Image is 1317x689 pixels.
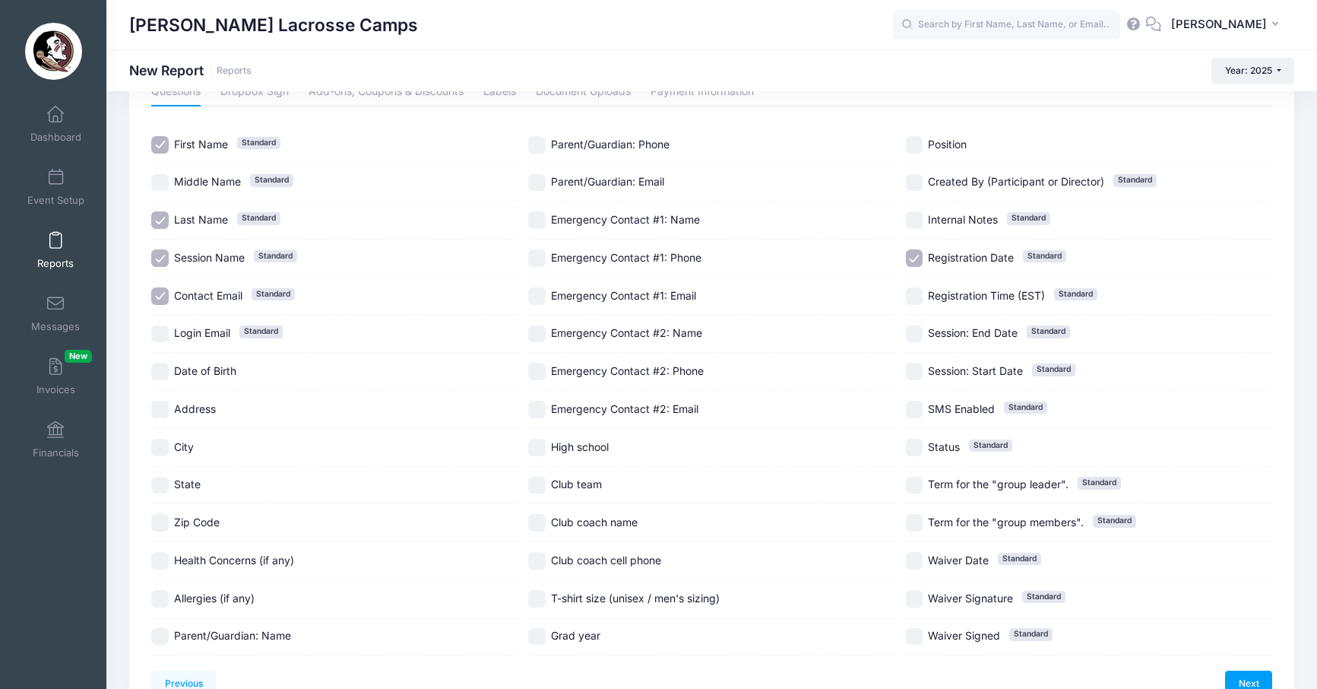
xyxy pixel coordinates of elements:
input: Club team [528,477,546,494]
span: Waiver Signed [928,629,1000,642]
span: Login Email [174,326,230,339]
span: Dashboard [30,131,81,144]
input: Registration DateStandard [906,249,923,267]
span: Position [928,138,967,151]
span: Contact Email [174,289,242,302]
input: Emergency Contact #1: Phone [528,249,546,267]
input: Parent/Guardian: Phone [528,136,546,154]
span: Messages [31,320,80,333]
input: Session NameStandard [151,249,169,267]
span: Standard [998,553,1041,565]
a: Payment Information [651,79,754,106]
span: Standard [969,440,1012,452]
span: Standard [1022,591,1065,603]
span: Emergency Contact #2: Name [551,326,702,339]
span: State [174,478,201,491]
span: Zip Code [174,516,220,529]
input: Emergency Contact #1: Name [528,211,546,229]
input: First NameStandard [151,136,169,154]
span: Middle Name [174,175,241,188]
span: Standard [1027,325,1070,338]
input: Internal NotesStandard [906,211,923,229]
span: Standard [1009,628,1053,640]
span: Parent/Guardian: Name [174,629,291,642]
input: Club coach name [528,514,546,532]
h1: New Report [129,62,252,78]
input: Term for the "group leader".Standard [906,477,923,494]
span: Standard [254,250,297,262]
input: Last NameStandard [151,211,169,229]
span: Standard [1078,477,1121,489]
input: Waiver SignatureStandard [906,590,923,608]
input: Term for the "group members".Standard [906,514,923,532]
span: Standard [252,288,295,300]
input: Emergency Contact #2: Phone [528,363,546,380]
span: Internal Notes [928,213,998,226]
span: Registration Time (EST) [928,289,1045,302]
input: Health Concerns (if any) [151,552,169,570]
span: High school [551,440,609,453]
a: Event Setup [20,160,92,214]
span: Emergency Contact #2: Phone [551,364,704,377]
span: Event Setup [27,194,84,207]
a: Add-ons, Coupons & Discounts [309,79,464,106]
input: StatusStandard [906,439,923,456]
a: Messages [20,287,92,340]
span: Financials [33,446,79,459]
span: Standard [1032,364,1075,376]
span: T-shirt size (unisex / men's sizing) [551,592,720,605]
input: Emergency Contact #2: Email [528,401,546,418]
input: Search by First Name, Last Name, or Email... [892,10,1120,40]
span: Emergency Contact #2: Email [551,402,698,415]
span: Reports [37,257,74,270]
span: Term for the "group leader". [928,478,1068,491]
a: Document Uploads [536,79,631,106]
input: Club coach cell phone [528,552,546,570]
span: Standard [1023,250,1066,262]
input: Contact EmailStandard [151,287,169,305]
span: City [174,440,194,453]
span: SMS Enabled [928,402,995,415]
img: Sara Tisdale Lacrosse Camps [25,23,82,80]
input: Login EmailStandard [151,325,169,343]
span: Allergies (if any) [174,592,255,605]
span: Standard [1004,402,1047,414]
span: Address [174,402,216,415]
a: Dashboard [20,97,92,151]
span: Waiver Signature [928,592,1013,605]
span: Waiver Date [928,554,989,567]
input: Position [906,136,923,154]
input: Session: End DateStandard [906,325,923,343]
input: Emergency Contact #2: Name [528,325,546,343]
input: Allergies (if any) [151,590,169,608]
input: City [151,439,169,456]
input: T-shirt size (unisex / men's sizing) [528,590,546,608]
span: Standard [1007,212,1050,224]
span: [PERSON_NAME] [1171,16,1267,33]
span: Standard [1054,288,1097,300]
span: Standard [1093,515,1136,527]
a: Reports [20,224,92,277]
input: State [151,477,169,494]
span: Created By (Participant or Director) [928,175,1104,188]
span: Standard [1113,174,1157,186]
span: Year: 2025 [1225,65,1272,76]
span: New [65,350,92,363]
span: Standard [239,325,283,338]
span: Registration Date [928,251,1014,264]
input: Date of Birth [151,363,169,380]
span: First Name [174,138,228,151]
span: Standard [237,137,280,149]
span: Last Name [174,213,228,226]
input: Waiver SignedStandard [906,628,923,646]
a: Reports [217,65,252,77]
span: Status [928,440,960,453]
span: Standard [250,174,293,186]
span: Date of Birth [174,364,236,377]
span: Session: Start Date [928,364,1023,377]
a: Dropbox Sign [220,79,289,106]
span: Emergency Contact #1: Phone [551,251,701,264]
span: Emergency Contact #1: Name [551,213,700,226]
input: Emergency Contact #1: Email [528,287,546,305]
input: Waiver DateStandard [906,552,923,570]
